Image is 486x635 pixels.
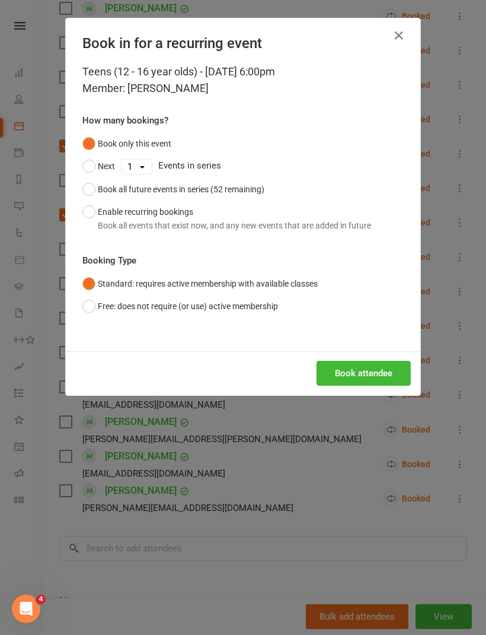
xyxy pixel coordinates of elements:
[316,361,411,386] button: Book attendee
[82,272,318,295] button: Standard: requires active membership with available classes
[82,35,404,52] h4: Book in for a recurring event
[82,155,404,177] div: Events in series
[12,595,40,623] iframe: Intercom live chat
[389,26,408,45] button: Close
[36,595,46,604] span: 4
[82,155,115,177] button: Next
[82,295,278,317] button: Free: does not require (or use) active membership
[82,113,168,128] label: How many bookings?
[82,201,371,237] button: Enable recurring bookingsBook all events that exist now, and any new events that are added in future
[98,219,371,232] div: Book all events that exist now, and any new events that are added in future
[82,132,171,155] button: Book only this event
[98,183,264,196] div: Book all future events in series (52 remaining)
[82,178,264,201] button: Book all future events in series (52 remaining)
[82,253,136,268] label: Booking Type
[82,63,404,97] div: Teens (12 - 16 year olds) - [DATE] 6:00pm Member: [PERSON_NAME]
